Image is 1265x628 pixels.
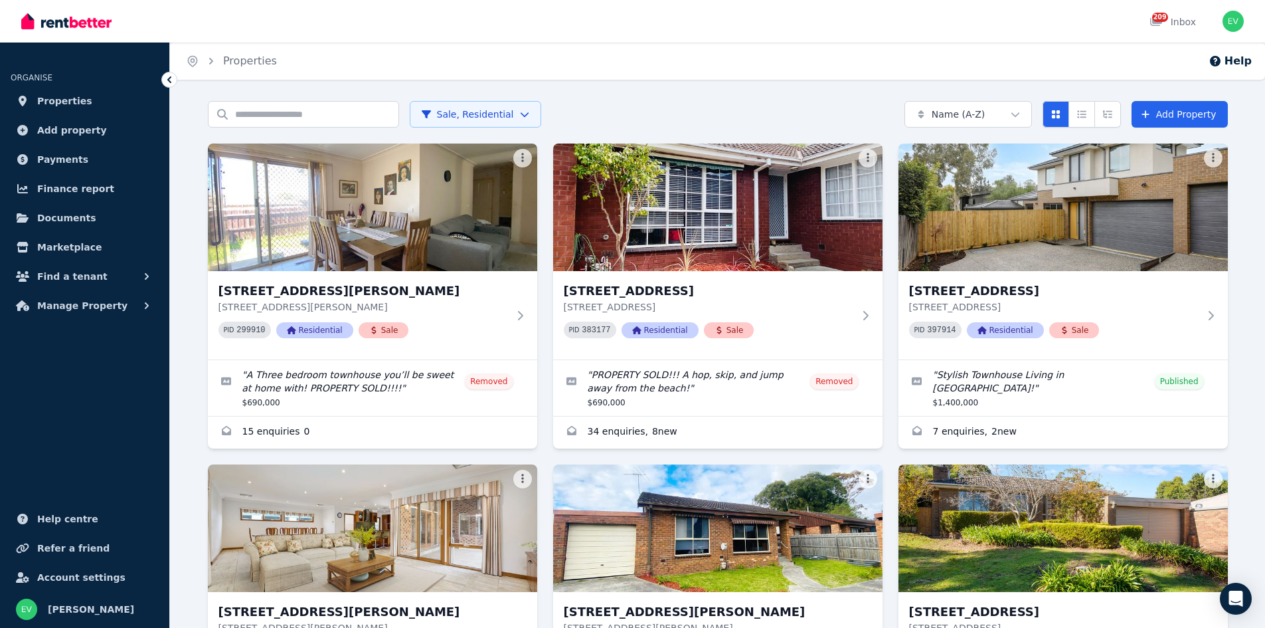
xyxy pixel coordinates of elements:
span: Manage Property [37,298,127,314]
span: Marketplace [37,239,102,255]
h3: [STREET_ADDRESS] [564,282,853,300]
img: 2/25 Springs Road, Clayton South [208,144,537,271]
a: Edit listing: A Three bedroom townhouse you’ll be sweet at home with! PROPERTY SOLD!!!! [208,360,537,416]
button: More options [513,470,532,488]
button: Expanded list view [1094,101,1121,128]
code: 397914 [927,326,956,335]
img: 3/41 Rotherwood Road [898,144,1228,271]
a: Enquiries for 2/25 Springs Road, Clayton South [208,417,537,449]
a: Refer a friend [11,535,159,562]
code: 299910 [236,326,265,335]
a: Account settings [11,564,159,591]
a: Help centre [11,506,159,532]
small: PID [569,326,580,334]
span: Finance report [37,181,114,197]
a: 3/41 Rotherwood Road[STREET_ADDRESS][STREET_ADDRESS]PID 397914ResidentialSale [898,144,1228,360]
span: ORGANISE [11,73,52,82]
small: PID [914,326,925,334]
a: Edit listing: Stylish Townhouse Living in Ivanhoe East! [898,360,1228,416]
p: [STREET_ADDRESS][PERSON_NAME] [218,300,508,314]
a: Enquiries for 3/35 Bay St, Parkdale [553,417,883,449]
button: More options [1204,149,1223,167]
a: Properties [11,88,159,114]
span: Residential [967,322,1044,338]
a: Properties [223,54,277,67]
span: Payments [37,152,88,167]
span: Sale [359,322,409,338]
span: Refer a friend [37,540,110,556]
a: Finance report [11,175,159,202]
span: Residential [622,322,699,338]
a: 2/25 Springs Road, Clayton South[STREET_ADDRESS][PERSON_NAME][STREET_ADDRESS][PERSON_NAME]PID 299... [208,144,537,360]
button: More options [859,470,877,488]
span: Add property [37,122,107,138]
button: More options [1204,470,1223,488]
button: Card view [1043,101,1069,128]
div: Inbox [1149,15,1196,29]
span: Name (A-Z) [932,108,985,121]
span: Sale, Residential [421,108,514,121]
span: Documents [37,210,96,226]
span: [PERSON_NAME] [48,601,134,617]
span: Account settings [37,570,126,585]
h3: [STREET_ADDRESS] [909,603,1199,621]
img: 5 Dixon Ave, Werribee [208,465,537,592]
span: Sale [704,322,754,338]
span: Sale [1049,322,1100,338]
span: 209 [1152,13,1168,22]
span: Find a tenant [37,268,108,284]
img: Emma Vatos [1223,11,1244,32]
a: 3/35 Bay St, Parkdale[STREET_ADDRESS][STREET_ADDRESS]PID 383177ResidentialSale [553,144,883,360]
button: Sale, Residential [410,101,541,128]
a: Add property [11,117,159,144]
img: 3/35 Bay St, Parkdale [553,144,883,271]
div: View options [1043,101,1121,128]
a: Marketplace [11,234,159,261]
code: 383177 [582,326,610,335]
a: Enquiries for 3/41 Rotherwood Road [898,417,1228,449]
div: Open Intercom Messenger [1220,583,1252,615]
button: Compact list view [1068,101,1095,128]
small: PID [224,326,234,334]
button: Name (A-Z) [904,101,1032,128]
h3: [STREET_ADDRESS][PERSON_NAME] [564,603,853,621]
img: 5/32 Roberts Street, Frankston [553,465,883,592]
a: Documents [11,205,159,231]
a: Add Property [1132,101,1228,128]
img: 8 Jindalee Court, Frankston [898,465,1228,592]
button: Manage Property [11,292,159,319]
span: Residential [276,322,353,338]
nav: Breadcrumb [170,43,293,80]
span: Properties [37,93,92,109]
img: RentBetter [21,11,112,31]
img: Emma Vatos [16,599,37,620]
p: [STREET_ADDRESS] [909,300,1199,314]
button: More options [513,149,532,167]
button: Help [1209,53,1252,69]
button: More options [859,149,877,167]
h3: [STREET_ADDRESS][PERSON_NAME] [218,603,508,621]
h3: [STREET_ADDRESS][PERSON_NAME] [218,282,508,300]
a: Edit listing: PROPERTY SOLD!!! A hop, skip, and jump away from the beach! [553,360,883,416]
span: Help centre [37,511,98,527]
p: [STREET_ADDRESS] [564,300,853,314]
a: Payments [11,146,159,173]
h3: [STREET_ADDRESS] [909,282,1199,300]
button: Find a tenant [11,263,159,290]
